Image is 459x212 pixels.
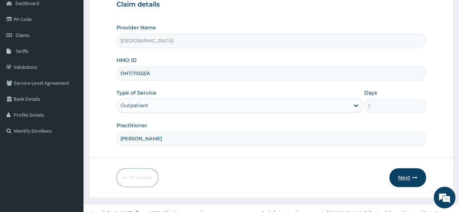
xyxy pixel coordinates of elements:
span: Tariffs [16,48,29,54]
div: Outpatient [120,102,148,109]
input: Enter HMO ID [116,66,426,80]
label: Days [364,89,377,96]
textarea: Type your message and hit 'Enter' [4,138,138,163]
div: Minimize live chat window [119,4,136,21]
button: Next [389,168,426,187]
span: Claims [16,32,30,38]
span: We're online! [42,61,100,134]
input: Enter Name [116,132,426,146]
label: Practitioner [116,122,147,129]
button: Previous [116,168,158,187]
label: Type of Service [116,89,156,96]
h3: Claim details [116,1,426,9]
div: Chat with us now [38,41,122,50]
img: d_794563401_company_1708531726252_794563401 [13,36,29,54]
label: Provider Name [116,24,156,31]
label: HMO ID [116,57,137,64]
